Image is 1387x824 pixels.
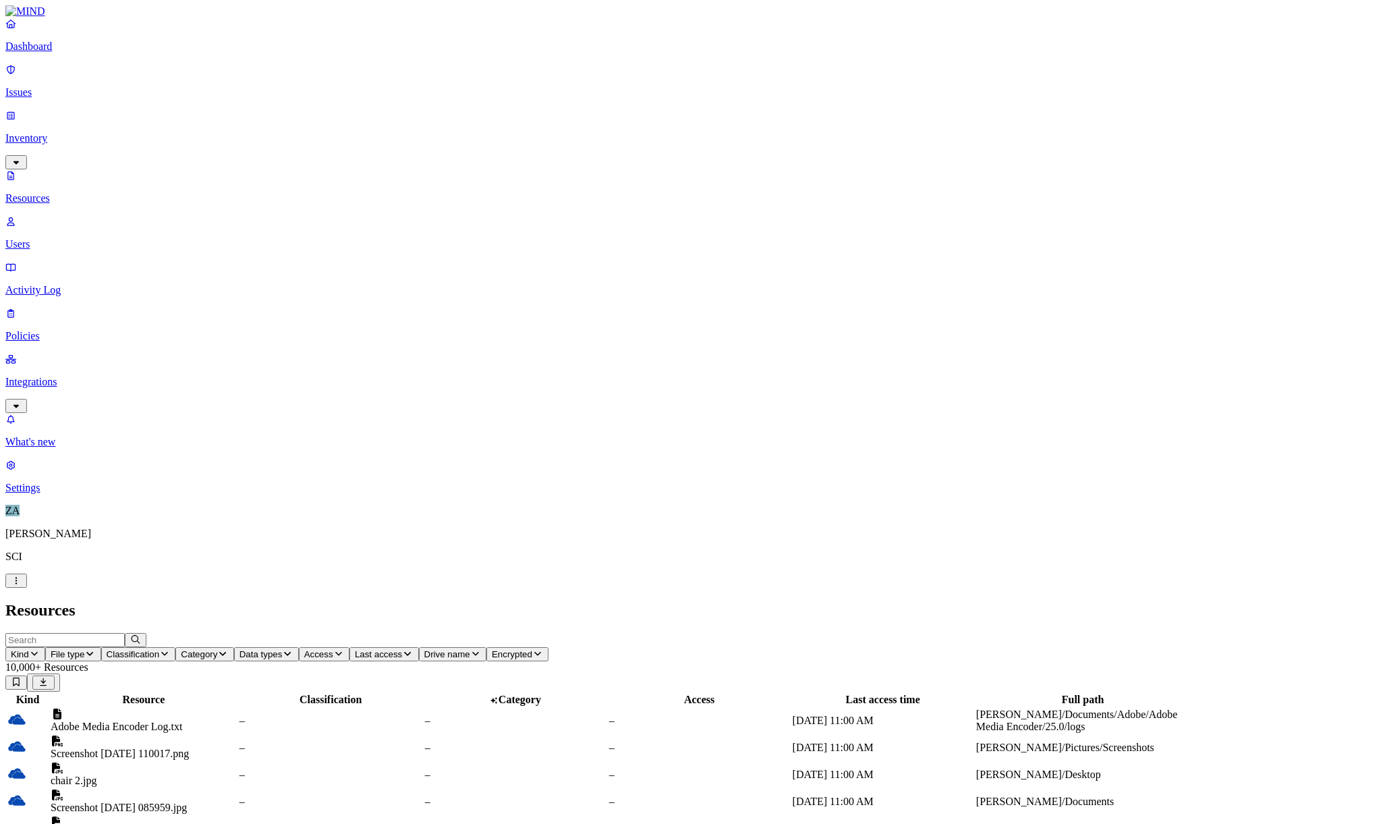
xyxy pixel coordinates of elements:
[239,769,245,780] span: –
[5,109,1382,167] a: Inventory
[5,661,88,673] span: 10,000+ Resources
[5,192,1382,204] p: Resources
[5,376,1382,388] p: Integrations
[5,436,1382,448] p: What's new
[51,694,237,706] div: Resource
[976,694,1190,706] div: Full path
[5,633,125,647] input: Search
[976,742,1190,754] div: [PERSON_NAME]/Pictures/Screenshots
[11,649,29,659] span: Kind
[609,742,615,753] span: –
[239,715,245,726] span: –
[7,737,26,756] img: onedrive
[5,169,1382,204] a: Resources
[5,482,1382,494] p: Settings
[5,413,1382,448] a: What's new
[793,742,874,753] span: [DATE] 11:00 AM
[425,742,430,753] span: –
[793,694,973,706] div: Last access time
[51,721,237,733] div: Adobe Media Encoder Log.txt
[492,649,532,659] span: Encrypted
[239,694,422,706] div: Classification
[5,505,20,516] span: ZA
[5,132,1382,144] p: Inventory
[609,715,615,726] span: –
[5,353,1382,411] a: Integrations
[5,238,1382,250] p: Users
[51,802,237,814] div: Screenshot [DATE] 085959.jpg
[976,709,1190,733] div: [PERSON_NAME]/Documents/Adobe/Adobe Media Encoder/25.0/logs
[181,649,217,659] span: Category
[976,769,1190,781] div: [PERSON_NAME]/Desktop
[793,796,874,807] span: [DATE] 11:00 AM
[7,710,26,729] img: onedrive
[51,649,84,659] span: File type
[5,5,1382,18] a: MIND
[424,649,470,659] span: Drive name
[5,86,1382,99] p: Issues
[51,748,237,760] div: Screenshot [DATE] 110017.png
[239,649,283,659] span: Data types
[425,715,430,726] span: –
[5,284,1382,296] p: Activity Log
[5,551,1382,563] p: SCI
[793,769,874,780] span: [DATE] 11:00 AM
[5,18,1382,53] a: Dashboard
[239,796,245,807] span: –
[5,528,1382,540] p: [PERSON_NAME]
[5,40,1382,53] p: Dashboard
[499,694,541,705] span: Category
[425,796,430,807] span: –
[355,649,402,659] span: Last access
[5,5,45,18] img: MIND
[5,63,1382,99] a: Issues
[5,261,1382,296] a: Activity Log
[976,796,1190,808] div: [PERSON_NAME]/Documents
[7,694,48,706] div: Kind
[609,796,615,807] span: –
[5,215,1382,250] a: Users
[5,307,1382,342] a: Policies
[7,791,26,810] img: onedrive
[239,742,245,753] span: –
[107,649,160,659] span: Classification
[51,775,237,787] div: chair 2.jpg
[5,330,1382,342] p: Policies
[5,601,1382,620] h2: Resources
[304,649,333,659] span: Access
[5,459,1382,494] a: Settings
[609,769,615,780] span: –
[609,694,790,706] div: Access
[7,764,26,783] img: onedrive
[425,769,430,780] span: –
[793,715,874,726] span: [DATE] 11:00 AM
